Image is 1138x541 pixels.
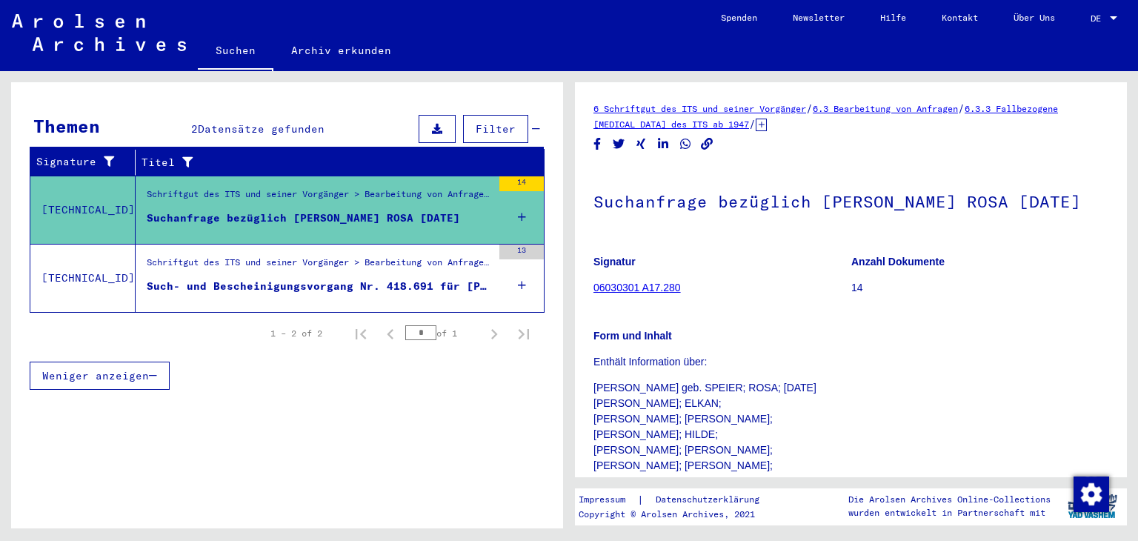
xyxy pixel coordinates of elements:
button: Share on WhatsApp [678,135,693,153]
p: [PERSON_NAME] geb. SPEIER; ROSA; [DATE] [PERSON_NAME]; ELKAN; [PERSON_NAME]; [PERSON_NAME]; [PERS... [593,380,1108,474]
a: 6.3 Bearbeitung von Anfragen [813,103,958,114]
button: First page [346,319,376,348]
p: Enthält Information über: [593,354,1108,370]
a: Archiv erkunden [273,33,409,68]
img: yv_logo.png [1065,488,1120,525]
span: / [806,102,813,115]
div: Schriftgut des ITS und seiner Vorgänger > Bearbeitung von Anfragen > Fallbezogene [MEDICAL_DATA] ... [147,187,492,208]
p: wurden entwickelt in Partnerschaft mit [848,506,1051,520]
div: Suchanfrage bezüglich [PERSON_NAME] ROSA [DATE] [147,210,460,226]
button: Share on Twitter [611,135,627,153]
p: Die Arolsen Archives Online-Collections [848,493,1051,506]
a: Impressum [579,492,637,508]
button: Share on Facebook [590,135,605,153]
div: Signature [36,154,124,170]
div: Titel [142,150,530,174]
button: Weniger anzeigen [30,362,170,390]
img: Zustimmung ändern [1074,477,1109,512]
button: Filter [463,115,528,143]
div: Signature [36,150,139,174]
button: Share on LinkedIn [656,135,671,153]
button: Next page [479,319,509,348]
h1: Suchanfrage bezüglich [PERSON_NAME] ROSA [DATE] [593,167,1108,233]
span: Filter [476,122,516,136]
a: Datenschutzerklärung [644,492,777,508]
p: Copyright © Arolsen Archives, 2021 [579,508,777,521]
span: / [958,102,965,115]
button: Share on Xing [633,135,649,153]
a: 06030301 A17.280 [593,282,681,293]
span: DE [1091,13,1107,24]
span: Weniger anzeigen [42,369,149,382]
span: / [749,117,756,130]
b: Signatur [593,256,636,268]
button: Previous page [376,319,405,348]
b: Anzahl Dokumente [851,256,945,268]
div: Titel [142,155,515,170]
div: Schriftgut des ITS und seiner Vorgänger > Bearbeitung von Anfragen > Fallbezogene [MEDICAL_DATA] ... [147,256,492,276]
div: Such- und Bescheinigungsvorgang Nr. 418.691 für [PERSON_NAME] geboren [DEMOGRAPHIC_DATA] [147,279,492,294]
a: 6 Schriftgut des ITS und seiner Vorgänger [593,103,806,114]
a: Suchen [198,33,273,71]
img: Arolsen_neg.svg [12,14,186,51]
div: | [579,492,777,508]
button: Copy link [699,135,715,153]
button: Last page [509,319,539,348]
p: 14 [851,280,1108,296]
b: Form und Inhalt [593,330,672,342]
